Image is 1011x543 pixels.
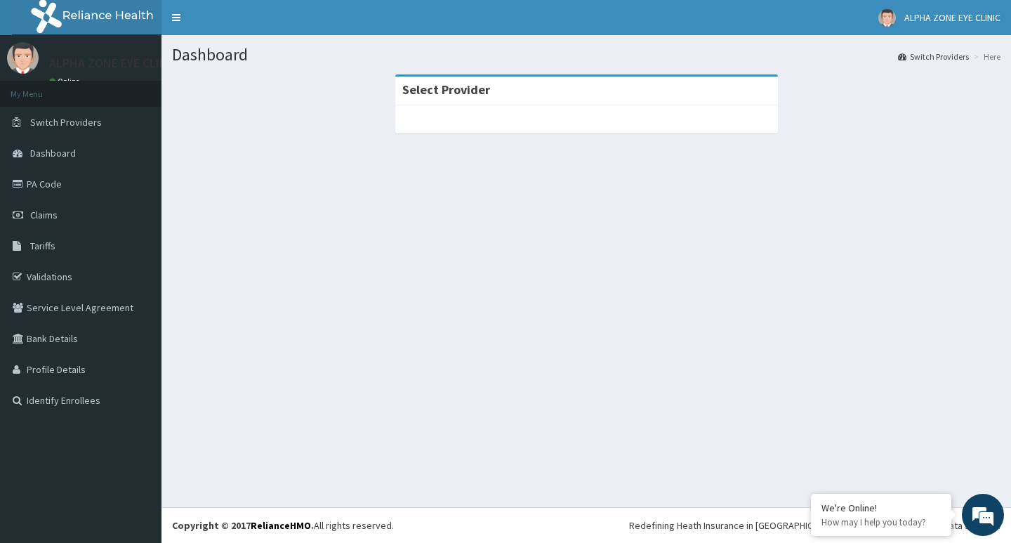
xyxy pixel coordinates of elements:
[629,518,1000,532] div: Redefining Heath Insurance in [GEOGRAPHIC_DATA] using Telemedicine and Data Science!
[898,51,969,63] a: Switch Providers
[30,240,55,252] span: Tariffs
[30,209,58,221] span: Claims
[821,502,941,514] div: We're Online!
[172,519,314,532] strong: Copyright © 2017 .
[172,46,1000,64] h1: Dashboard
[821,516,941,528] p: How may I help you today?
[49,57,178,70] p: ALPHA ZONE EYE CLINIC
[7,42,39,74] img: User Image
[49,77,83,86] a: Online
[970,51,1000,63] li: Here
[30,147,76,159] span: Dashboard
[904,11,1000,24] span: ALPHA ZONE EYE CLINIC
[30,116,102,129] span: Switch Providers
[161,507,1011,543] footer: All rights reserved.
[402,81,490,98] strong: Select Provider
[878,9,896,27] img: User Image
[251,519,311,532] a: RelianceHMO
